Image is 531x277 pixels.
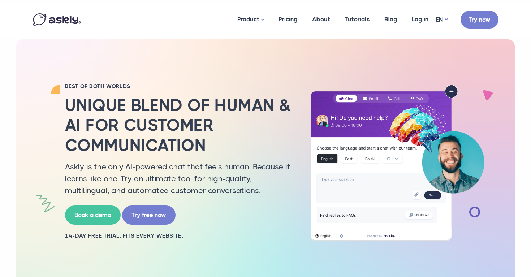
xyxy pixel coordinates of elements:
a: Log in [405,2,436,37]
a: Try now [461,11,498,29]
a: Try free now [122,205,176,225]
p: Askly is the only AI-powered chat that feels human. Because it learns like one. Try an ultimate t... [65,161,293,196]
a: Product [230,2,271,38]
a: Tutorials [337,2,377,37]
a: Book a demo [65,205,121,225]
img: AI multilingual chat [303,85,491,241]
a: About [305,2,337,37]
a: EN [436,14,448,25]
h2: BEST OF BOTH WORLDS [65,83,293,90]
img: Askly [33,13,81,26]
a: Blog [377,2,405,37]
a: Pricing [271,2,305,37]
h2: 14-day free trial. Fits every website. [65,232,293,240]
h2: Unique blend of human & AI for customer communication [65,95,293,155]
